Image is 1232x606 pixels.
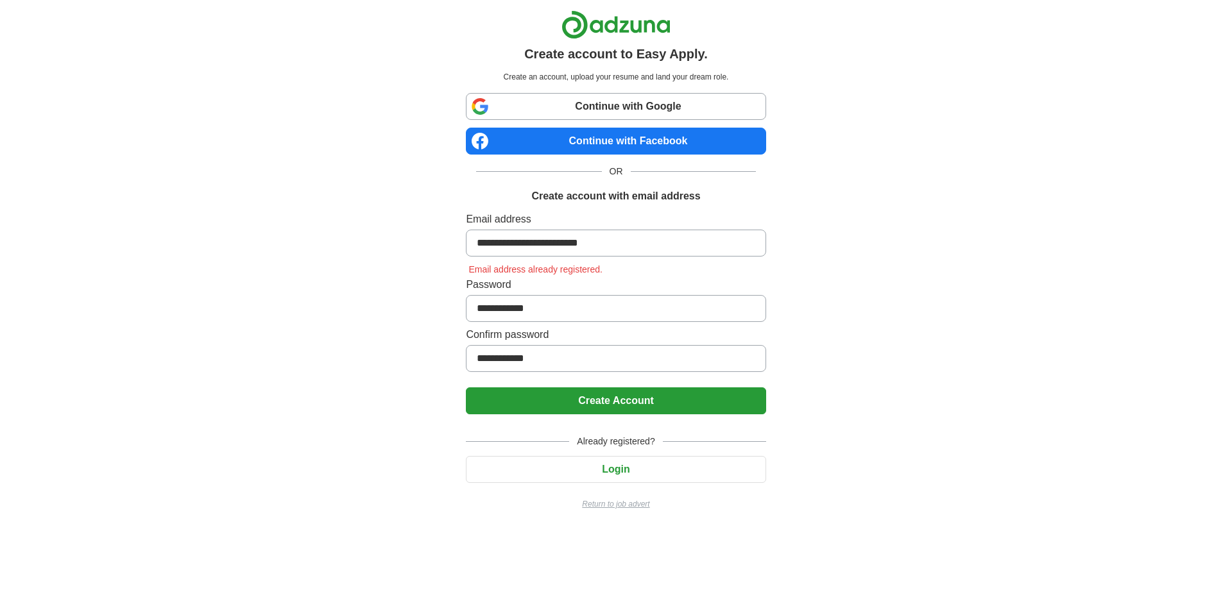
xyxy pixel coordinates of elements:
label: Password [466,277,766,292]
span: Already registered? [569,435,662,448]
label: Confirm password [466,327,766,342]
a: Return to job advert [466,498,766,510]
label: Email address [466,212,766,227]
button: Create Account [466,387,766,414]
a: Continue with Google [466,93,766,120]
span: OR [602,165,631,178]
a: Continue with Facebook [466,128,766,155]
span: Email address already registered. [466,264,605,274]
a: Login [466,464,766,475]
button: Login [466,456,766,483]
img: Adzuna logo [561,10,671,39]
p: Create an account, upload your resume and land your dream role. [468,71,763,83]
h1: Create account with email address [531,189,700,204]
h1: Create account to Easy Apply. [524,44,708,63]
